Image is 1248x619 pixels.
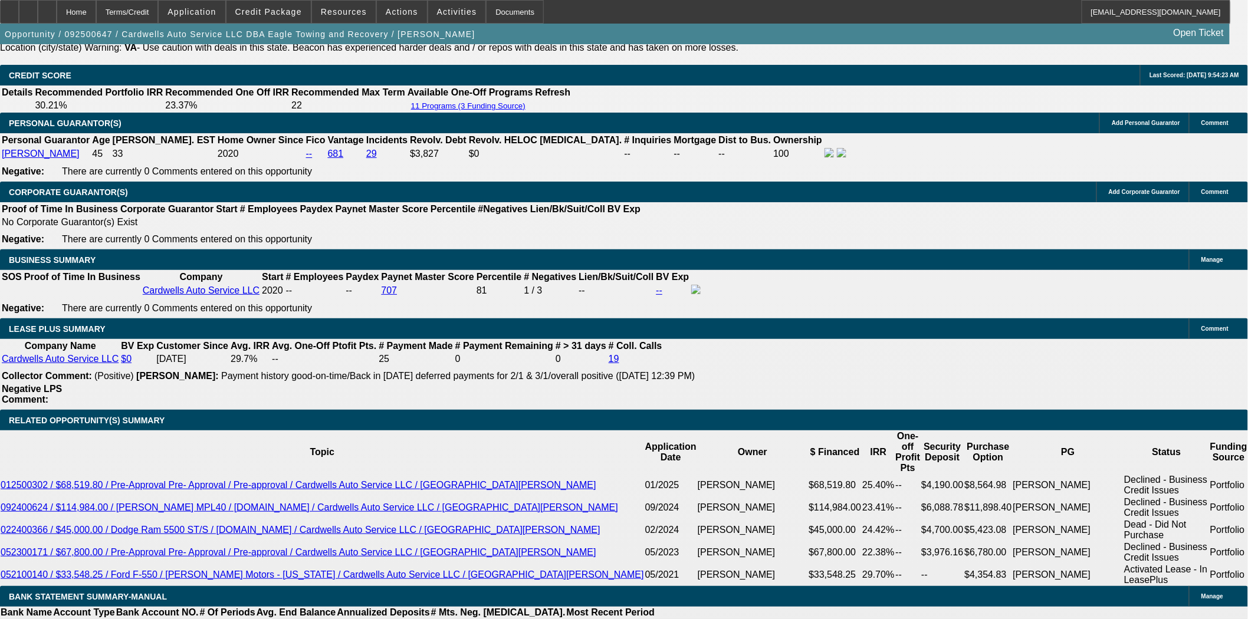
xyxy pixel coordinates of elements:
a: 022400366 / $45,000.00 / Dodge Ram 5500 ST/S / [DOMAIN_NAME] / Cardwells Auto Service LLC / [GEOG... [1,525,600,535]
td: -- [895,541,921,564]
a: Open Ticket [1169,23,1229,43]
b: Negative: [2,234,44,244]
td: -- [895,496,921,519]
td: $6,088.78 [921,496,964,519]
b: Mortgage [674,135,717,145]
span: Application [168,7,216,17]
th: PG [1013,430,1124,474]
td: [PERSON_NAME] [1013,564,1124,586]
td: $5,423.08 [964,519,1013,541]
span: (Positive) [94,371,134,381]
td: $0 [468,147,623,160]
th: Recommended Portfolio IRR [34,87,163,98]
td: [PERSON_NAME] [1013,474,1124,496]
span: Activities [437,7,477,17]
td: $114,984.00 [808,496,862,519]
button: Credit Package [226,1,311,23]
td: 30.21% [34,100,163,111]
td: [PERSON_NAME] [1013,496,1124,519]
td: 25 [378,353,453,365]
th: # Of Periods [199,607,256,618]
button: Resources [312,1,376,23]
b: Avg. IRR [231,341,270,351]
b: Company [180,272,223,282]
b: BV Exp [121,341,154,351]
td: 23.41% [862,496,895,519]
button: Application [159,1,225,23]
td: -- [921,564,964,586]
b: Vantage [328,135,364,145]
td: $4,354.83 [964,564,1013,586]
span: LEASE PLUS SUMMARY [9,324,106,334]
td: Activated Lease - In LeasePlus [1124,564,1210,586]
td: $33,548.25 [808,564,862,586]
th: SOS [1,271,22,283]
b: # Payment Remaining [455,341,553,351]
a: 19 [609,354,619,364]
a: 29 [366,149,377,159]
td: 05/2021 [645,564,697,586]
td: $11,898.40 [964,496,1013,519]
b: Fico [306,135,326,145]
th: Recommended One Off IRR [165,87,290,98]
td: [PERSON_NAME] [697,519,808,541]
td: [PERSON_NAME] [1013,519,1124,541]
b: Paydex [346,272,379,282]
td: -- [718,147,772,160]
th: Bank Account NO. [116,607,199,618]
img: facebook-icon.png [691,285,701,294]
td: 29.7% [230,353,270,365]
td: [PERSON_NAME] [697,496,808,519]
span: Resources [321,7,367,17]
b: BV Exp [607,204,641,214]
a: 707 [382,285,398,295]
td: -- [271,353,377,365]
th: Purchase Option [964,430,1013,474]
th: Owner [697,430,808,474]
th: Security Deposit [921,430,964,474]
b: Lien/Bk/Suit/Coll [530,204,605,214]
td: Portfolio [1210,496,1248,519]
td: $6,780.00 [964,541,1013,564]
td: [PERSON_NAME] [697,474,808,496]
th: Details [1,87,33,98]
b: Negative LPS Comment: [2,384,62,404]
td: 24.42% [862,519,895,541]
b: Collector Comment: [2,371,92,381]
span: Comment [1201,120,1229,126]
td: 0 [555,353,607,365]
td: Declined - Business Credit Issues [1124,474,1210,496]
span: Add Corporate Guarantor [1109,189,1180,195]
a: 681 [328,149,344,159]
a: Cardwells Auto Service LLC [143,285,260,295]
span: There are currently 0 Comments entered on this opportunity [62,234,312,244]
b: Avg. One-Off Ptofit Pts. [272,341,376,351]
b: # Inquiries [624,135,671,145]
span: CREDIT SCORE [9,71,71,80]
th: Most Recent Period [566,607,655,618]
span: Manage [1201,593,1223,600]
td: 25.40% [862,474,895,496]
span: There are currently 0 Comments entered on this opportunity [62,166,312,176]
td: 05/2023 [645,541,697,564]
td: -- [895,474,921,496]
img: linkedin-icon.png [837,148,846,157]
span: Payment history good-on-time/Back in [DATE] deferred payments for 2/1 & 3/1/overall positive ([DA... [221,371,695,381]
span: Comment [1201,325,1229,332]
td: $67,800.00 [808,541,862,564]
td: [DATE] [156,353,229,365]
button: Actions [377,1,427,23]
span: There are currently 0 Comments entered on this opportunity [62,303,312,313]
b: Negative: [2,166,44,176]
td: 29.70% [862,564,895,586]
th: One-off Profit Pts [895,430,921,474]
b: # Coll. Calls [609,341,662,351]
b: # Payment Made [379,341,452,351]
b: [PERSON_NAME]: [136,371,219,381]
td: Dead - Did Not Purchase [1124,519,1210,541]
a: -- [306,149,313,159]
b: [PERSON_NAME]. EST [113,135,215,145]
a: 052100140 / $33,548.25 / Ford F-550 / [PERSON_NAME] Motors - [US_STATE] / Cardwells Auto Service ... [1,569,644,580]
td: $68,519.80 [808,474,862,496]
td: 33 [112,147,216,160]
